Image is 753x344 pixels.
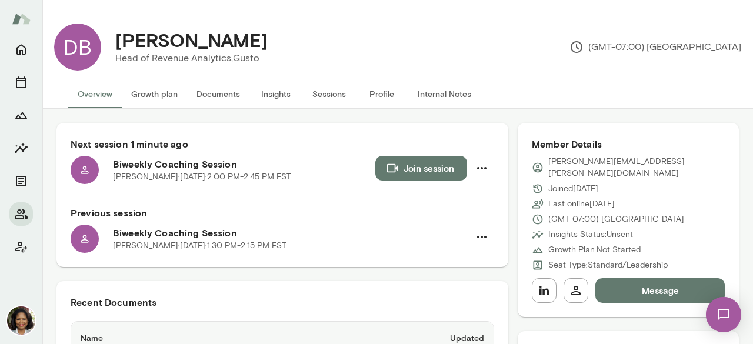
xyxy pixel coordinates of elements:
[302,80,355,108] button: Sessions
[115,29,268,51] h4: [PERSON_NAME]
[9,38,33,61] button: Home
[122,80,187,108] button: Growth plan
[113,171,291,183] p: [PERSON_NAME] · [DATE] · 2:00 PM-2:45 PM EST
[9,202,33,226] button: Members
[71,206,494,220] h6: Previous session
[113,226,469,240] h6: Biweekly Coaching Session
[68,80,122,108] button: Overview
[548,213,684,225] p: (GMT-07:00) [GEOGRAPHIC_DATA]
[548,244,641,256] p: Growth Plan: Not Started
[187,80,249,108] button: Documents
[355,80,408,108] button: Profile
[532,137,725,151] h6: Member Details
[12,8,31,30] img: Mento
[408,80,481,108] button: Internal Notes
[54,24,101,71] div: DB
[71,137,494,151] h6: Next session 1 minute ago
[9,71,33,94] button: Sessions
[375,156,467,181] button: Join session
[9,103,33,127] button: Growth Plan
[548,183,598,195] p: Joined [DATE]
[9,136,33,160] button: Insights
[548,259,668,271] p: Seat Type: Standard/Leadership
[548,156,725,179] p: [PERSON_NAME][EMAIL_ADDRESS][PERSON_NAME][DOMAIN_NAME]
[548,229,633,241] p: Insights Status: Unsent
[113,240,286,252] p: [PERSON_NAME] · [DATE] · 1:30 PM-2:15 PM EST
[71,295,494,309] h6: Recent Documents
[115,51,268,65] p: Head of Revenue Analytics, Gusto
[7,306,35,335] img: Cheryl Mills
[113,157,375,171] h6: Biweekly Coaching Session
[569,40,741,54] p: (GMT-07:00) [GEOGRAPHIC_DATA]
[548,198,615,210] p: Last online [DATE]
[249,80,302,108] button: Insights
[595,278,725,303] button: Message
[9,235,33,259] button: Client app
[9,169,33,193] button: Documents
